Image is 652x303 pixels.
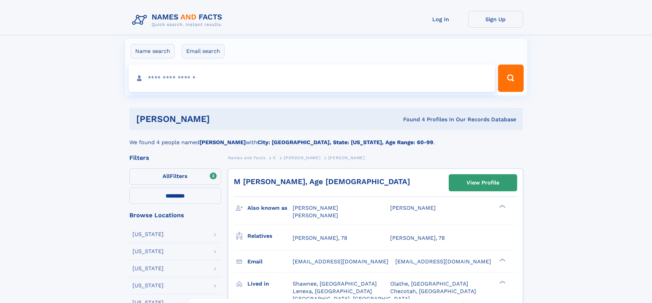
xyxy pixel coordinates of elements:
h3: Lived in [247,278,293,290]
span: [EMAIL_ADDRESS][DOMAIN_NAME] [395,258,491,265]
div: Filters [129,155,221,161]
div: [US_STATE] [132,266,164,271]
img: Logo Names and Facts [129,11,228,29]
div: ❯ [498,258,506,262]
span: Olathe, [GEOGRAPHIC_DATA] [390,280,468,287]
div: ❯ [498,280,506,284]
span: Shawnee, [GEOGRAPHIC_DATA] [293,280,377,287]
a: [PERSON_NAME], 78 [293,234,347,242]
span: [PERSON_NAME] [293,205,338,211]
div: View Profile [466,175,499,191]
span: Lenexa, [GEOGRAPHIC_DATA] [293,288,372,294]
div: [US_STATE] [132,232,164,237]
label: Filters [129,168,221,185]
button: Search Button [498,65,523,92]
div: We found 4 people named with . [129,130,523,147]
span: [GEOGRAPHIC_DATA], [GEOGRAPHIC_DATA] [293,295,410,302]
h3: Relatives [247,230,293,242]
a: Sign Up [468,11,523,28]
a: Names and Facts [228,153,266,162]
span: [PERSON_NAME] [328,155,365,160]
input: search input [129,65,495,92]
h1: [PERSON_NAME] [136,115,307,123]
span: Checotah, [GEOGRAPHIC_DATA] [390,288,476,294]
div: Found 4 Profiles In Our Records Database [306,116,516,123]
span: [EMAIL_ADDRESS][DOMAIN_NAME] [293,258,388,265]
label: Name search [131,44,175,58]
div: Browse Locations [129,212,221,218]
span: [PERSON_NAME] [293,212,338,219]
a: Log In [413,11,468,28]
div: [US_STATE] [132,249,164,254]
b: City: [GEOGRAPHIC_DATA], State: [US_STATE], Age Range: 60-99 [257,139,433,146]
div: ❯ [498,204,506,209]
a: View Profile [449,175,517,191]
a: E [273,153,276,162]
h3: Also known as [247,202,293,214]
span: [PERSON_NAME] [284,155,320,160]
span: E [273,155,276,160]
b: [PERSON_NAME] [200,139,246,146]
span: [PERSON_NAME] [390,205,436,211]
a: [PERSON_NAME], 78 [390,234,445,242]
a: M [PERSON_NAME], Age [DEMOGRAPHIC_DATA] [234,177,410,186]
div: [US_STATE] [132,283,164,288]
span: All [163,173,170,179]
h3: Email [247,256,293,267]
a: [PERSON_NAME] [284,153,320,162]
label: Email search [182,44,225,58]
